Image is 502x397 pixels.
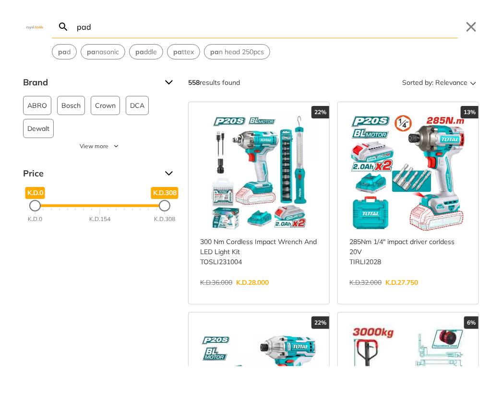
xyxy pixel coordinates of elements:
[89,215,110,224] div: K.D.154
[57,96,85,115] button: Bosch
[188,75,240,90] div: results found
[23,119,54,138] button: Dewalt
[154,215,175,224] div: K.D.308
[135,47,157,57] span: ddle
[130,45,163,59] button: Select suggestion: paddle
[87,47,119,57] span: nasonic
[52,45,76,59] button: Select suggestion: pad
[58,47,71,57] span: d
[159,200,170,211] div: Maximum Price
[23,96,51,115] button: ABRO
[52,44,77,59] div: Suggestion: pad
[28,215,42,224] div: K.D.0
[29,200,41,211] div: Minimum Price
[400,75,479,90] button: Sorted by:Relevance Sort
[167,45,200,59] button: Select suggestion: pattex
[58,47,67,56] strong: pa
[467,77,479,88] svg: Sort
[464,316,478,329] div: 6%
[81,45,125,59] button: Select suggestion: panasonic
[58,21,69,33] svg: Search
[61,96,81,115] span: Bosch
[129,44,163,59] div: Suggestion: paddle
[435,75,467,90] span: Relevance
[204,45,270,59] button: Select suggestion: pan head 250pcs
[23,75,157,90] span: Brand
[464,19,479,35] button: Close
[210,47,219,56] strong: pa
[23,142,177,151] button: View more
[173,47,182,56] strong: pa
[23,166,157,181] span: Price
[80,142,108,151] span: View more
[75,15,458,38] input: Search…
[27,119,49,138] span: Dewalt
[27,96,47,115] span: ABRO
[311,316,329,329] div: 22%
[23,24,46,29] img: Close
[173,47,194,57] span: ttex
[95,96,116,115] span: Crown
[188,78,200,87] strong: 558
[167,44,200,59] div: Suggestion: pattex
[135,47,144,56] strong: pa
[87,47,96,56] strong: pa
[91,96,120,115] button: Crown
[311,106,329,118] div: 22%
[210,47,264,57] span: n head 250pcs
[204,44,270,59] div: Suggestion: pan head 250pcs
[461,106,478,118] div: 13%
[126,96,149,115] button: DCA
[130,96,144,115] span: DCA
[81,44,125,59] div: Suggestion: panasonic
